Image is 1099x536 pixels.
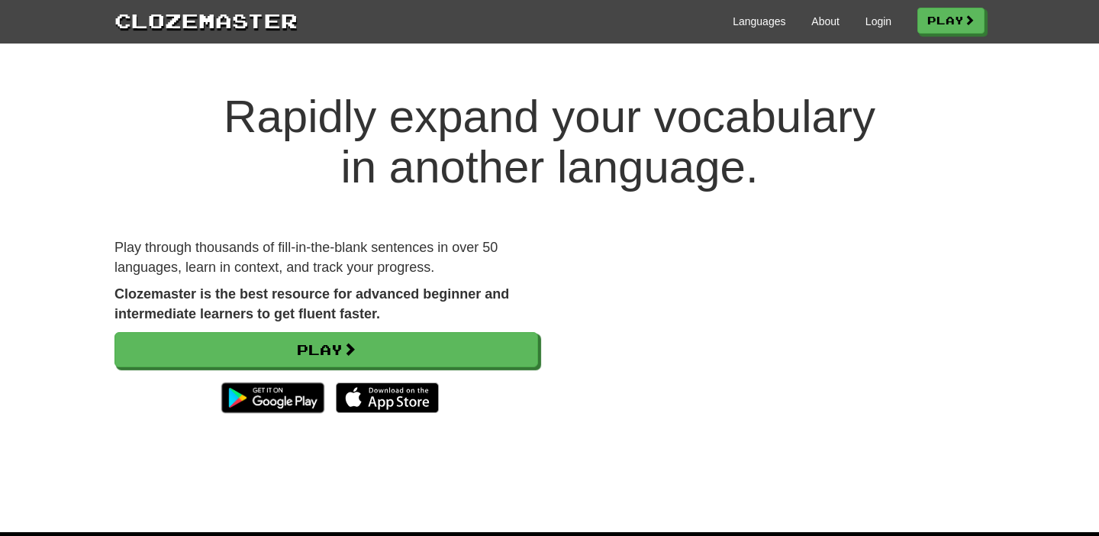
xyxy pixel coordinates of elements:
[214,375,332,421] img: Get it on Google Play
[733,14,785,29] a: Languages
[114,332,538,367] a: Play
[865,14,891,29] a: Login
[114,6,298,34] a: Clozemaster
[336,383,439,413] img: Download_on_the_App_Store_Badge_US-UK_135x40-25178aeef6eb6b83b96f5f2d004eda3bffbb37122de64afbaef7...
[917,8,985,34] a: Play
[114,238,538,277] p: Play through thousands of fill-in-the-blank sentences in over 50 languages, learn in context, and...
[811,14,840,29] a: About
[114,286,509,321] strong: Clozemaster is the best resource for advanced beginner and intermediate learners to get fluent fa...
